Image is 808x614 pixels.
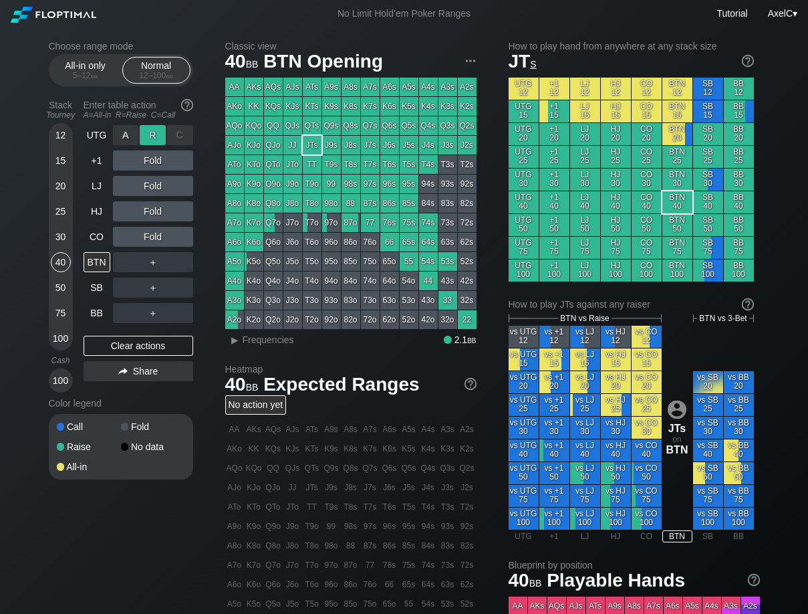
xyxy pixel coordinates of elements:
[419,252,438,271] div: 54s
[225,175,244,193] div: A9o
[342,194,360,213] div: 88
[570,191,600,213] div: LJ 40
[539,123,569,145] div: +1 20
[419,233,438,251] div: 64s
[438,213,457,232] div: 73s
[264,194,283,213] div: Q8o
[693,146,723,168] div: SB 25
[458,272,477,290] div: 42s
[509,100,539,122] div: UTG 15
[509,123,539,145] div: UTG 20
[765,6,799,21] div: ▾
[693,260,723,282] div: SB 100
[380,97,399,116] div: K6s
[601,146,631,168] div: HJ 25
[419,78,438,96] div: A4s
[167,125,193,145] div: C
[361,97,380,116] div: K7s
[322,213,341,232] div: 97o
[509,191,539,213] div: UTG 40
[342,97,360,116] div: K8s
[458,233,477,251] div: 62s
[342,136,360,155] div: J8s
[361,194,380,213] div: 87s
[342,291,360,310] div: 83o
[303,97,321,116] div: KTs
[380,175,399,193] div: 96s
[84,125,110,145] div: UTG
[283,116,302,135] div: QJs
[264,78,283,96] div: AQs
[724,237,754,259] div: BB 75
[693,191,723,213] div: SB 40
[322,78,341,96] div: A9s
[380,272,399,290] div: 64o
[693,123,723,145] div: SB 20
[693,237,723,259] div: SB 75
[662,123,692,145] div: BTN 20
[303,310,321,329] div: T2o
[632,100,662,122] div: CO 15
[570,169,600,191] div: LJ 30
[342,213,360,232] div: 87o
[601,78,631,100] div: HJ 12
[458,175,477,193] div: 92s
[632,260,662,282] div: CO 100
[693,214,723,236] div: SB 50
[225,78,244,96] div: AA
[303,291,321,310] div: T3o
[632,78,662,100] div: CO 12
[11,7,96,23] img: Floptimal logo
[438,97,457,116] div: K3s
[632,237,662,259] div: CO 75
[342,272,360,290] div: 84o
[121,422,185,431] div: Fold
[438,78,457,96] div: A3s
[84,278,110,298] div: SB
[724,146,754,168] div: BB 25
[51,125,71,145] div: 12
[400,136,418,155] div: J5s
[51,303,71,323] div: 75
[539,214,569,236] div: +1 50
[570,123,600,145] div: LJ 20
[570,214,600,236] div: LJ 50
[245,136,263,155] div: KJo
[51,227,71,247] div: 30
[223,52,261,74] span: 40
[740,297,755,312] img: help.32db89a4.svg
[342,78,360,96] div: A8s
[601,100,631,122] div: HJ 15
[303,155,321,174] div: TT
[264,233,283,251] div: Q6o
[322,272,341,290] div: 94o
[322,97,341,116] div: K9s
[245,155,263,174] div: KTo
[225,272,244,290] div: A4o
[303,272,321,290] div: T4o
[539,78,569,100] div: +1 12
[419,213,438,232] div: 74s
[693,78,723,100] div: SB 12
[264,97,283,116] div: KQs
[458,155,477,174] div: T2s
[509,169,539,191] div: UTG 30
[322,310,341,329] div: 92o
[380,78,399,96] div: A6s
[380,194,399,213] div: 86s
[245,116,263,135] div: KQo
[361,291,380,310] div: 73o
[225,252,244,271] div: A5o
[400,252,418,271] div: 55
[225,136,244,155] div: AJo
[458,213,477,232] div: 72s
[126,58,187,83] div: Normal
[245,194,263,213] div: K8o
[458,252,477,271] div: 52s
[283,155,302,174] div: JTo
[570,260,600,282] div: LJ 100
[400,213,418,232] div: 75s
[632,214,662,236] div: CO 50
[768,8,793,19] span: AxelC
[225,41,477,52] h2: Classic view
